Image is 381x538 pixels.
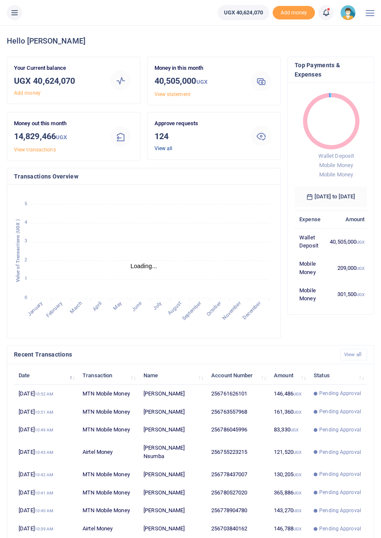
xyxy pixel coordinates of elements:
span: UGX 40,624,070 [224,8,263,17]
small: UGX [293,491,301,495]
small: 10:49 AM [35,428,54,432]
td: 256703840162 [207,520,269,538]
td: Mobile Money [295,281,325,307]
td: 146,486 [269,385,309,403]
text: Value of Transactions (UGX ) [15,219,21,282]
a: profile-user [340,5,359,20]
small: UGX [293,508,301,513]
small: 10:39 AM [35,527,54,531]
th: Status: activate to sort column ascending [309,367,367,385]
h3: 14,829,466 [14,130,102,144]
td: Airtel Money [78,520,139,538]
span: Mobile Money [319,162,353,168]
tspan: February [45,300,63,318]
p: Approve requests [155,119,242,128]
small: 10:40 AM [35,508,54,513]
a: Add money [273,9,315,15]
span: Pending Approval [319,448,361,456]
small: 10:52 AM [35,392,54,396]
td: MTN Mobile Money [78,502,139,520]
th: Name: activate to sort column ascending [139,367,207,385]
td: 256778904780 [207,502,269,520]
h3: 124 [155,130,242,143]
td: 209,000 [325,255,370,281]
small: UGX [293,472,301,477]
td: [PERSON_NAME] [139,421,207,439]
small: UGX [356,240,364,244]
small: UGX [293,392,301,396]
th: Expense [295,210,325,228]
li: Toup your wallet [273,6,315,20]
small: 10:42 AM [35,472,54,477]
a: Add money [14,90,41,96]
td: Wallet Deposit [295,228,325,255]
p: Money in this month [155,64,242,73]
td: 40,505,000 [325,228,370,255]
small: UGX [196,79,207,85]
p: Money out this month [14,119,102,128]
h4: Recent Transactions [14,350,334,359]
tspan: October [205,300,223,317]
span: Pending Approval [319,390,361,397]
td: MTN Mobile Money [78,421,139,439]
tspan: June [130,300,143,313]
small: UGX [356,266,364,271]
tspan: 5 [25,200,27,206]
td: 161,360 [269,403,309,421]
td: [DATE] [14,483,78,502]
small: UGX [293,527,301,531]
td: 256761626101 [207,385,269,403]
td: [PERSON_NAME] [139,403,207,421]
td: 256763557968 [207,403,269,421]
td: Airtel Money [78,439,139,465]
td: [DATE] [14,403,78,421]
tspan: April [91,300,103,312]
th: Date: activate to sort column descending [14,367,78,385]
th: Transaction: activate to sort column ascending [78,367,139,385]
td: [PERSON_NAME] [139,483,207,502]
td: [PERSON_NAME] [139,502,207,520]
td: [PERSON_NAME] [139,385,207,403]
tspan: November [221,300,242,321]
a: View all [155,145,173,151]
td: 130,205 [269,466,309,484]
td: [PERSON_NAME] Nsumba [139,439,207,465]
small: UGX [56,134,67,140]
span: Pending Approval [319,507,361,514]
small: UGX [290,428,298,432]
small: 10:41 AM [35,491,54,495]
small: UGX [293,450,301,455]
p: Your Current balance [14,64,102,73]
td: 146,788 [269,520,309,538]
text: Loading... [130,263,157,269]
tspan: December [242,300,262,321]
tspan: 3 [25,238,27,244]
td: MTN Mobile Money [78,403,139,421]
tspan: 0 [25,294,27,300]
th: Account Number: activate to sort column ascending [207,367,269,385]
h4: Hello [PERSON_NAME] [7,36,374,46]
tspan: 2 [25,257,27,262]
td: MTN Mobile Money [78,483,139,502]
small: 10:43 AM [35,450,54,455]
td: 121,520 [269,439,309,465]
h4: Transactions Overview [14,172,273,181]
span: Pending Approval [319,489,361,496]
td: 143,270 [269,502,309,520]
tspan: September [181,300,202,321]
a: View transactions [14,147,56,153]
small: UGX [293,410,301,414]
td: [DATE] [14,520,78,538]
tspan: March [69,300,83,314]
td: MTN Mobile Money [78,385,139,403]
img: profile-user [340,5,356,20]
a: UGX 40,624,070 [218,5,269,20]
span: Wallet Deposit [318,153,354,159]
td: 301,500 [325,281,370,307]
td: 83,330 [269,421,309,439]
th: Amount [325,210,370,228]
td: 256755223215 [207,439,269,465]
h6: [DATE] to [DATE] [295,187,367,207]
span: Pending Approval [319,426,361,434]
tspan: 1 [25,276,27,281]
